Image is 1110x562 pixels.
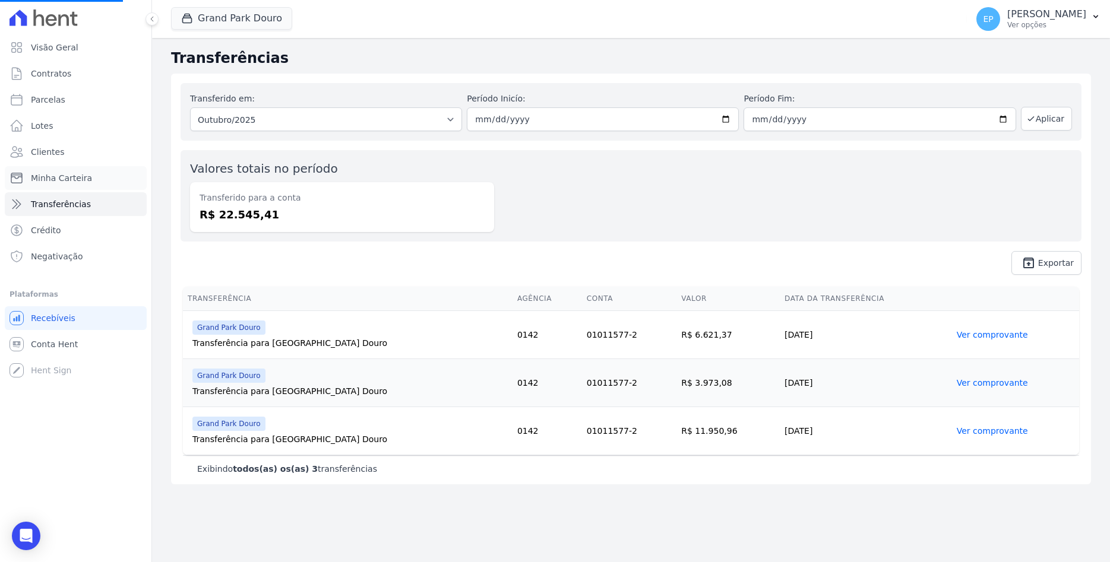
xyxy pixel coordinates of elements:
[31,312,75,324] span: Recebíveis
[676,407,780,455] td: R$ 11.950,96
[582,287,676,311] th: Conta
[1007,20,1086,30] p: Ver opções
[190,161,338,176] label: Valores totais no período
[1022,256,1036,270] i: unarchive
[233,464,318,474] b: todos(as) os(as) 3
[5,88,147,112] a: Parcelas
[983,15,993,23] span: EP
[513,359,582,407] td: 0142
[5,306,147,330] a: Recebíveis
[5,114,147,138] a: Lotes
[31,198,91,210] span: Transferências
[582,359,676,407] td: 01011577-2
[676,359,780,407] td: R$ 3.973,08
[192,337,508,349] div: Transferência para [GEOGRAPHIC_DATA] Douro
[957,330,1028,339] a: Ver comprovante
[192,433,508,445] div: Transferência para [GEOGRAPHIC_DATA] Douro
[582,311,676,359] td: 01011577-2
[31,338,78,350] span: Conta Hent
[780,287,952,311] th: Data da Transferência
[780,311,952,359] td: [DATE]
[744,93,1016,105] label: Período Fim:
[780,359,952,407] td: [DATE]
[31,68,71,80] span: Contratos
[1011,251,1081,275] a: unarchive Exportar
[1021,107,1072,131] button: Aplicar
[192,320,265,335] span: Grand Park Douro
[5,192,147,216] a: Transferências
[200,192,485,204] dt: Transferido para a conta
[31,172,92,184] span: Minha Carteira
[31,250,83,262] span: Negativação
[5,245,147,268] a: Negativação
[5,36,147,59] a: Visão Geral
[957,378,1028,388] a: Ver comprovante
[513,407,582,455] td: 0142
[200,207,485,223] dd: R$ 22.545,41
[192,369,265,383] span: Grand Park Douro
[10,287,142,301] div: Plataformas
[171,7,292,30] button: Grand Park Douro
[171,47,1091,69] h2: Transferências
[582,407,676,455] td: 01011577-2
[5,62,147,85] a: Contratos
[31,42,78,53] span: Visão Geral
[5,332,147,356] a: Conta Hent
[183,287,513,311] th: Transferência
[31,120,53,132] span: Lotes
[31,224,61,236] span: Crédito
[31,94,65,106] span: Parcelas
[676,287,780,311] th: Valor
[12,522,40,550] div: Open Intercom Messenger
[967,2,1110,36] button: EP [PERSON_NAME] Ver opções
[192,417,265,431] span: Grand Park Douro
[513,287,582,311] th: Agência
[5,140,147,164] a: Clientes
[190,94,255,103] label: Transferido em:
[192,385,508,397] div: Transferência para [GEOGRAPHIC_DATA] Douro
[780,407,952,455] td: [DATE]
[197,463,377,475] p: Exibindo transferências
[5,218,147,242] a: Crédito
[513,311,582,359] td: 0142
[957,426,1028,436] a: Ver comprovante
[676,311,780,359] td: R$ 6.621,37
[1007,8,1086,20] p: [PERSON_NAME]
[467,93,739,105] label: Período Inicío:
[5,166,147,190] a: Minha Carteira
[31,146,64,158] span: Clientes
[1038,259,1074,266] span: Exportar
